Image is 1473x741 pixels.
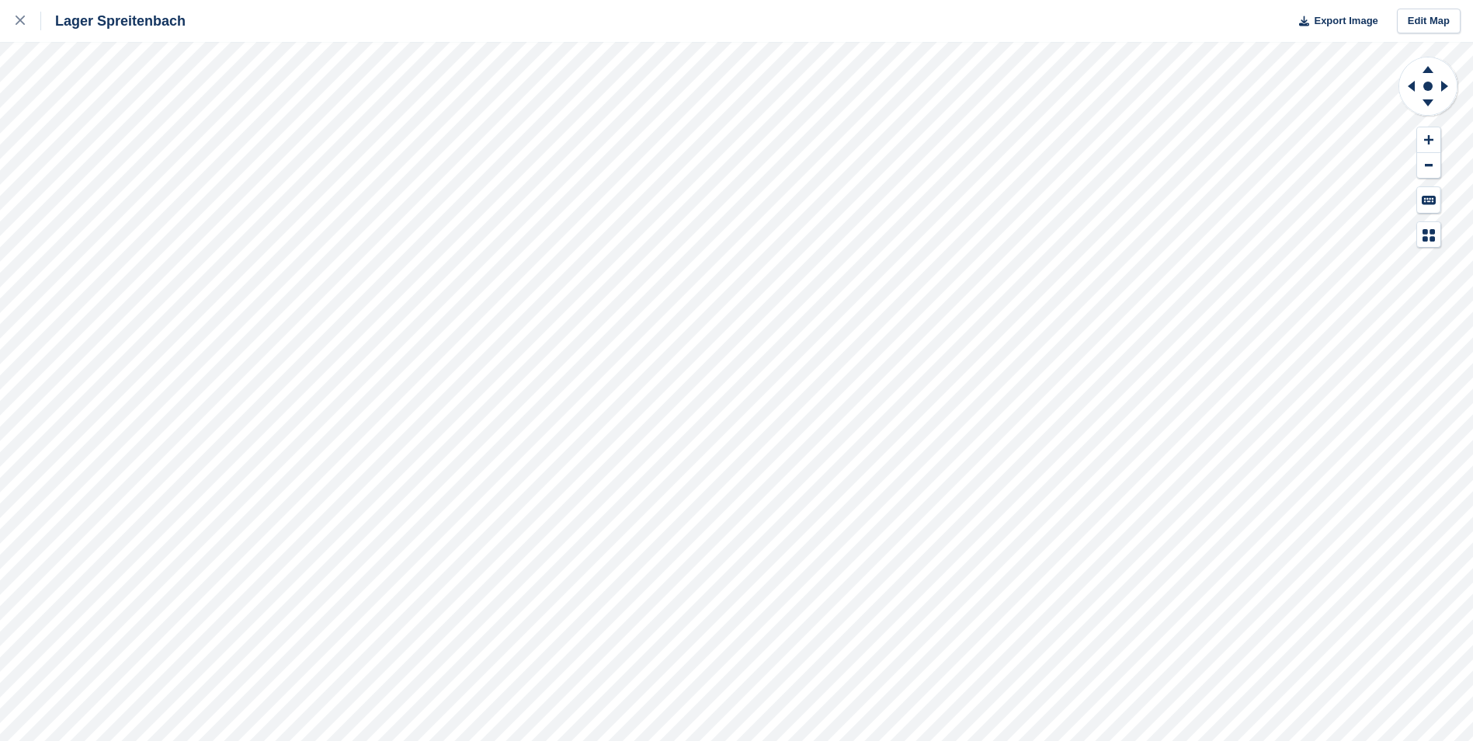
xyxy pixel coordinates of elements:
button: Zoom Out [1417,153,1440,179]
a: Edit Map [1397,9,1461,34]
button: Map Legend [1417,222,1440,248]
div: Lager Spreitenbach [41,12,186,30]
span: Export Image [1314,13,1377,29]
button: Zoom In [1417,127,1440,153]
button: Export Image [1290,9,1378,34]
button: Keyboard Shortcuts [1417,187,1440,213]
